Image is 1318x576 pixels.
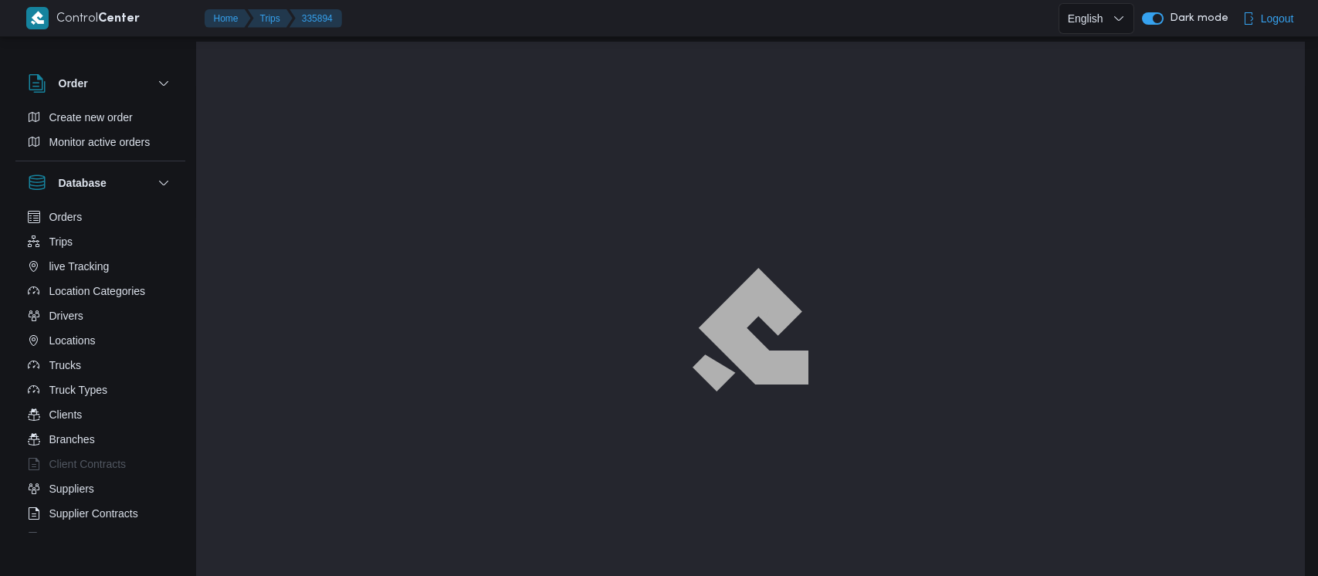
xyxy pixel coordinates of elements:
button: Create new order [22,105,179,130]
h3: Order [59,74,88,93]
b: Center [98,13,140,25]
div: Database [15,205,185,539]
button: Branches [22,427,179,452]
div: Order [15,105,185,161]
button: Clients [22,402,179,427]
button: live Tracking [22,254,179,279]
span: Supplier Contracts [49,504,138,523]
span: Suppliers [49,479,94,498]
button: Supplier Contracts [22,501,179,526]
span: Branches [49,430,95,449]
button: Trips [248,9,293,28]
button: Orders [22,205,179,229]
span: Trips [49,232,73,251]
button: Drivers [22,303,179,328]
button: Trucks [22,353,179,378]
button: Order [28,74,173,93]
span: Locations [49,331,96,350]
button: Truck Types [22,378,179,402]
button: 335894 [290,9,342,28]
span: Devices [49,529,88,547]
span: live Tracking [49,257,110,276]
h3: Database [59,174,107,192]
button: Trips [22,229,179,254]
span: Clients [49,405,83,424]
img: ILLA Logo [701,277,800,382]
span: Monitor active orders [49,133,151,151]
button: Location Categories [22,279,179,303]
span: Trucks [49,356,81,374]
span: Create new order [49,108,133,127]
button: Logout [1236,3,1300,34]
button: Client Contracts [22,452,179,476]
span: Dark mode [1164,12,1228,25]
span: Drivers [49,307,83,325]
button: Locations [22,328,179,353]
button: Monitor active orders [22,130,179,154]
span: Logout [1261,9,1294,28]
span: Orders [49,208,83,226]
span: Truck Types [49,381,107,399]
button: Database [28,174,173,192]
img: X8yXhbKr1z7QwAAAABJRU5ErkJggg== [26,7,49,29]
button: Suppliers [22,476,179,501]
span: Location Categories [49,282,146,300]
button: Devices [22,526,179,551]
button: Home [205,9,251,28]
span: Client Contracts [49,455,127,473]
